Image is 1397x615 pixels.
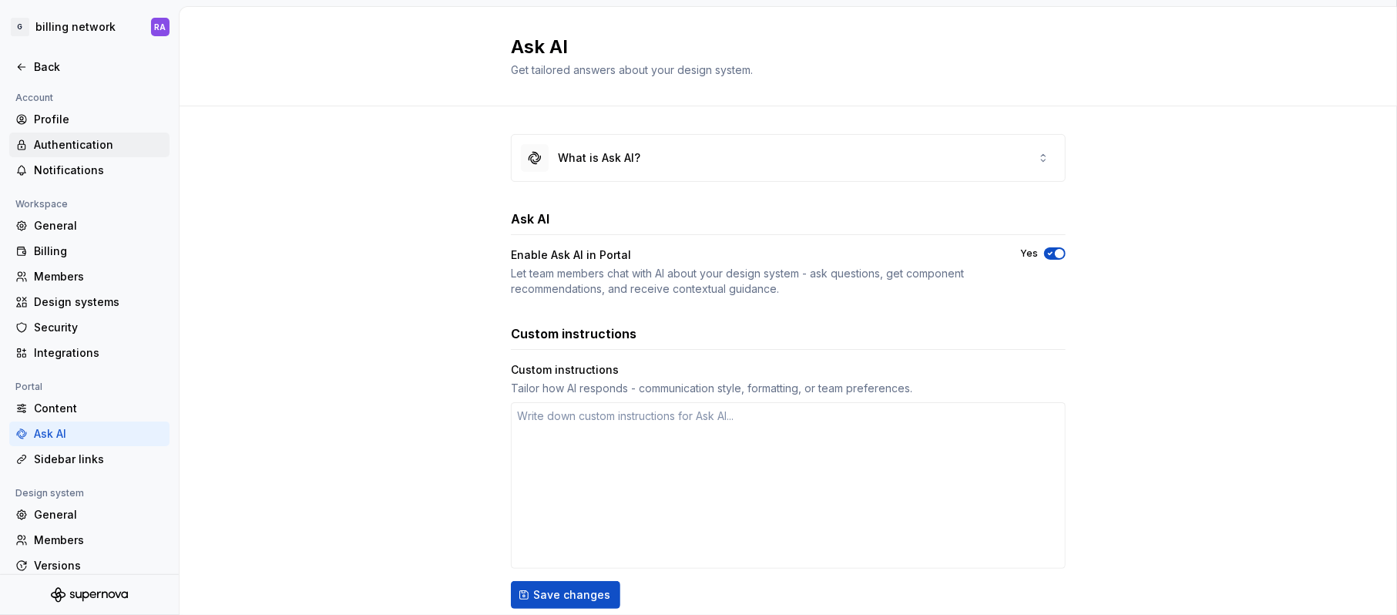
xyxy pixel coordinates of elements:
div: What is Ask AI? [558,150,640,166]
div: Workspace [9,195,74,213]
div: General [34,507,163,523]
div: Members [34,533,163,548]
a: Content [9,396,170,421]
span: Save changes [533,587,610,603]
div: Back [34,59,163,75]
div: Ask AI [34,426,163,442]
a: Members [9,264,170,289]
button: Gbilling networkRA [3,10,176,44]
div: billing network [35,19,116,35]
div: Notifications [34,163,163,178]
a: Back [9,55,170,79]
span: Get tailored answers about your design system. [511,63,753,76]
div: RA [155,21,166,33]
a: Design systems [9,290,170,314]
div: Custom instructions [511,362,1066,378]
div: Billing [34,244,163,259]
div: Members [34,269,163,284]
button: Save changes [511,581,620,609]
div: Versions [34,558,163,573]
a: Ask AI [9,422,170,446]
div: Security [34,320,163,335]
h2: Ask AI [511,35,1047,59]
a: Security [9,315,170,340]
a: Billing [9,239,170,264]
div: Design system [9,484,90,502]
div: Portal [9,378,49,396]
a: General [9,502,170,527]
div: G [11,18,29,36]
div: Account [9,89,59,107]
div: Authentication [34,137,163,153]
a: Profile [9,107,170,132]
div: Integrations [34,345,163,361]
h3: Ask AI [511,210,549,228]
a: Authentication [9,133,170,157]
div: Let team members chat with AI about your design system - ask questions, get component recommendat... [511,266,992,297]
a: Versions [9,553,170,578]
div: General [34,218,163,234]
div: Tailor how AI responds - communication style, formatting, or team preferences. [511,381,1066,396]
a: Notifications [9,158,170,183]
a: Integrations [9,341,170,365]
div: Design systems [34,294,163,310]
svg: Supernova Logo [51,587,128,603]
label: Yes [1020,247,1038,260]
div: Sidebar links [34,452,163,467]
a: Sidebar links [9,447,170,472]
div: Profile [34,112,163,127]
a: General [9,213,170,238]
div: Enable Ask AI in Portal [511,247,992,263]
div: Content [34,401,163,416]
a: Members [9,528,170,553]
h3: Custom instructions [511,324,636,343]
